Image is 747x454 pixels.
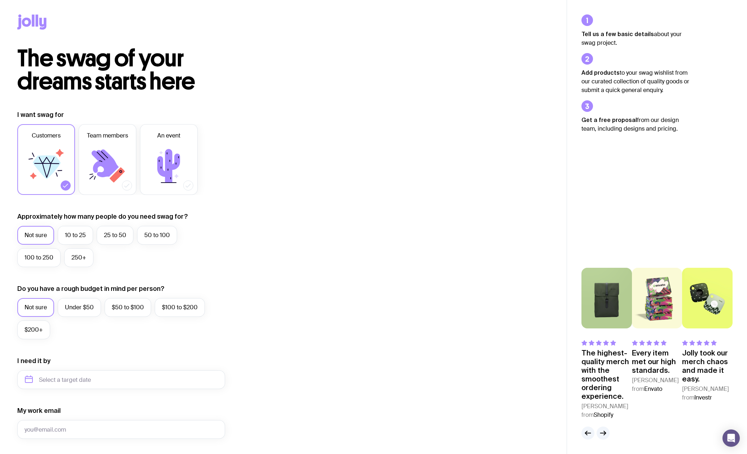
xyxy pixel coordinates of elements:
strong: Add products [581,69,620,76]
p: to your swag wishlist from our curated collection of quality goods or submit a quick general enqu... [581,68,690,95]
span: The swag of your dreams starts here [17,44,195,96]
cite: [PERSON_NAME] from [682,385,733,402]
label: Under $50 [58,298,101,317]
input: Select a target date [17,370,225,389]
strong: Tell us a few basic details [581,31,654,37]
p: Every item met our high standards. [632,349,682,375]
p: from our design team, including designs and pricing. [581,115,690,133]
label: Approximately how many people do you need swag for? [17,212,188,221]
label: $100 to $200 [155,298,205,317]
label: Do you have a rough budget in mind per person? [17,284,164,293]
label: My work email [17,406,61,415]
label: 25 to 50 [97,226,133,245]
label: $200+ [17,320,50,339]
span: Envato [644,385,662,393]
span: Investr [694,394,712,401]
span: An event [157,131,180,140]
label: $50 to $100 [105,298,151,317]
input: you@email.com [17,420,225,439]
label: 100 to 250 [17,248,61,267]
label: I want swag for [17,110,64,119]
cite: [PERSON_NAME] from [632,376,682,393]
p: The highest-quality merch with the smoothest ordering experience. [581,349,632,401]
label: 10 to 25 [58,226,93,245]
label: Not sure [17,226,54,245]
label: I need it by [17,357,50,365]
label: 50 to 100 [137,226,177,245]
span: Shopify [594,411,613,419]
strong: Get a free proposal [581,117,637,123]
cite: [PERSON_NAME] from [581,402,632,419]
p: about your swag project. [581,30,690,47]
label: 250+ [64,248,93,267]
span: Team members [87,131,128,140]
label: Not sure [17,298,54,317]
div: Open Intercom Messenger [722,429,740,447]
p: Jolly took our merch chaos and made it easy. [682,349,733,383]
span: Customers [32,131,61,140]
